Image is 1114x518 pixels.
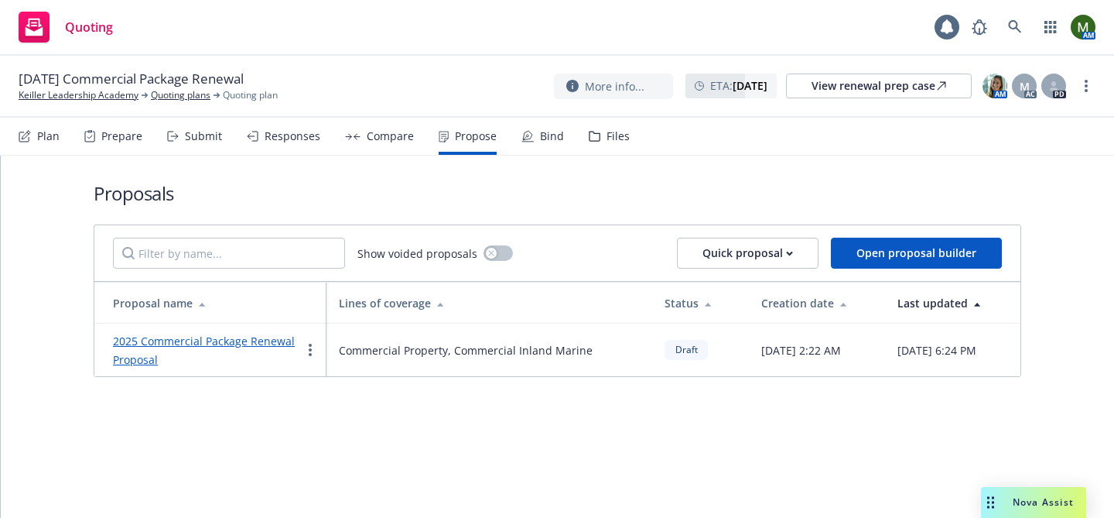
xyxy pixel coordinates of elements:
[585,78,644,94] span: More info...
[1013,496,1074,509] span: Nova Assist
[113,238,345,269] input: Filter by name...
[357,245,477,262] span: Show voided proposals
[94,180,1021,206] h1: Proposals
[964,12,995,43] a: Report a Bug
[981,487,1000,518] div: Drag to move
[367,130,414,142] div: Compare
[1035,12,1066,43] a: Switch app
[677,238,818,269] button: Quick proposal
[1077,77,1095,95] a: more
[665,295,736,311] div: Status
[113,295,314,311] div: Proposal name
[65,21,113,33] span: Quoting
[265,130,320,142] div: Responses
[607,130,630,142] div: Files
[339,342,593,358] span: Commercial Property, Commercial Inland Marine
[702,238,793,268] div: Quick proposal
[831,238,1002,269] button: Open proposal builder
[786,74,972,98] a: View renewal prep case
[1020,78,1030,94] span: M
[671,343,702,357] span: Draft
[101,130,142,142] div: Prepare
[761,295,872,311] div: Creation date
[19,88,138,102] a: Keiller Leadership Academy
[710,77,767,94] span: ETA :
[455,130,497,142] div: Propose
[856,245,976,260] span: Open proposal builder
[812,74,946,98] div: View renewal prep case
[554,74,673,99] button: More info...
[982,74,1007,98] img: photo
[185,130,222,142] div: Submit
[897,295,1008,311] div: Last updated
[339,295,640,311] div: Lines of coverage
[897,342,976,358] span: [DATE] 6:24 PM
[761,342,841,358] span: [DATE] 2:22 AM
[151,88,210,102] a: Quoting plans
[12,5,119,49] a: Quoting
[19,70,244,88] span: [DATE] Commercial Package Renewal
[733,78,767,93] strong: [DATE]
[37,130,60,142] div: Plan
[1071,15,1095,39] img: photo
[223,88,278,102] span: Quoting plan
[540,130,564,142] div: Bind
[981,487,1086,518] button: Nova Assist
[113,334,295,367] a: 2025 Commercial Package Renewal Proposal
[1000,12,1030,43] a: Search
[301,341,320,359] a: more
